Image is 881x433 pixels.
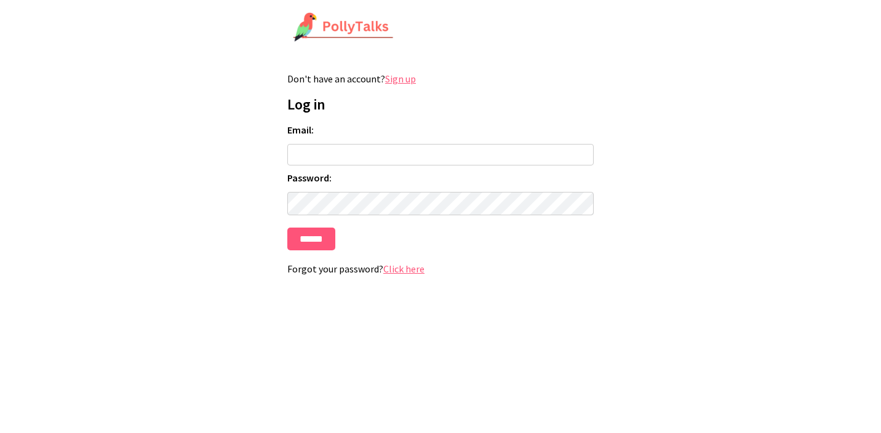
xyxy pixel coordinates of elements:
label: Email: [287,124,594,136]
label: Password: [287,172,594,184]
img: PollyTalks Logo [293,12,394,43]
a: Sign up [385,73,416,85]
p: Forgot your password? [287,263,594,275]
h1: Log in [287,95,594,114]
p: Don't have an account? [287,73,594,85]
a: Click here [383,263,425,275]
